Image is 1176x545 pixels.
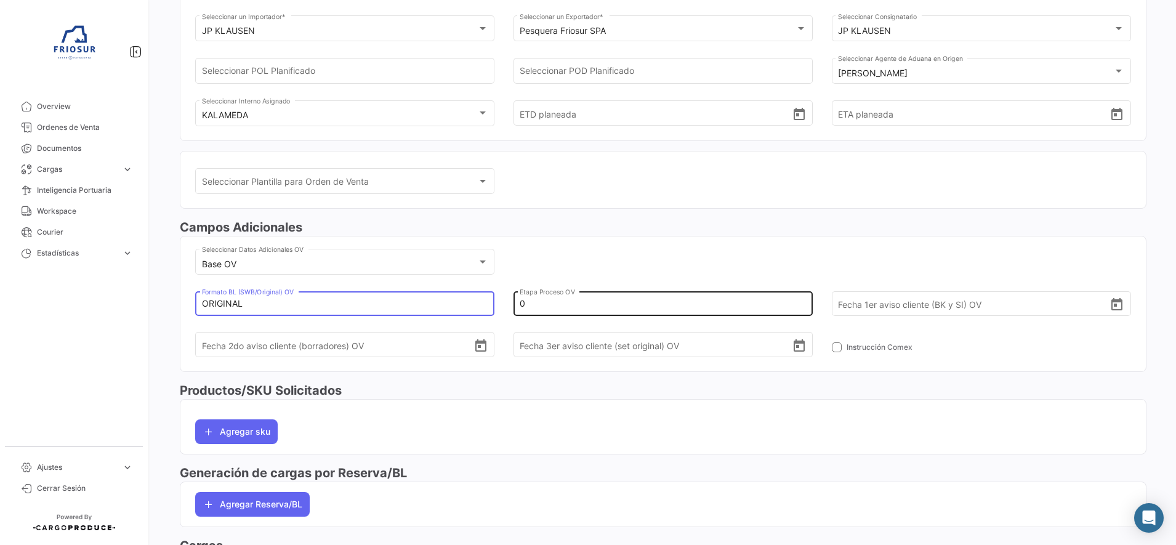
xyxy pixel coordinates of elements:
[180,219,1146,236] h3: Campos Adicionales
[122,164,133,175] span: expand_more
[473,338,488,352] button: Open calendar
[195,419,278,444] button: Agregar sku
[847,342,912,353] span: Instrucción Comex
[202,25,255,36] mat-select-trigger: JP KLAUSEN
[37,227,133,238] span: Courier
[10,222,138,243] a: Courier
[1110,297,1124,310] button: Open calendar
[10,117,138,138] a: Ordenes de Venta
[195,492,310,517] button: Agregar Reserva/BL
[37,248,117,259] span: Estadísticas
[202,259,236,269] mat-select-trigger: Base OV
[37,206,133,217] span: Workspace
[838,68,908,78] mat-select-trigger: [PERSON_NAME]
[838,25,891,36] mat-select-trigger: JP KLAUSEN
[180,464,1146,482] h3: Generación de cargas por Reserva/BL
[10,96,138,117] a: Overview
[1110,107,1124,120] button: Open calendar
[37,143,133,154] span: Documentos
[37,483,133,494] span: Cerrar Sesión
[37,164,117,175] span: Cargas
[792,107,807,120] button: Open calendar
[37,101,133,112] span: Overview
[37,122,133,133] span: Ordenes de Venta
[10,138,138,159] a: Documentos
[122,248,133,259] span: expand_more
[1134,503,1164,533] div: Abrir Intercom Messenger
[792,338,807,352] button: Open calendar
[10,201,138,222] a: Workspace
[520,25,606,36] mat-select-trigger: Pesquera Friosur SPA
[37,462,117,473] span: Ajustes
[37,185,133,196] span: Inteligencia Portuaria
[43,15,105,76] img: 6ea6c92c-e42a-4aa8-800a-31a9cab4b7b0.jpg
[202,110,248,120] mat-select-trigger: KALAMEDA
[122,462,133,473] span: expand_more
[202,179,477,189] span: Seleccionar Plantilla para Orden de Venta
[10,180,138,201] a: Inteligencia Portuaria
[180,382,1146,399] h3: Productos/SKU Solicitados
